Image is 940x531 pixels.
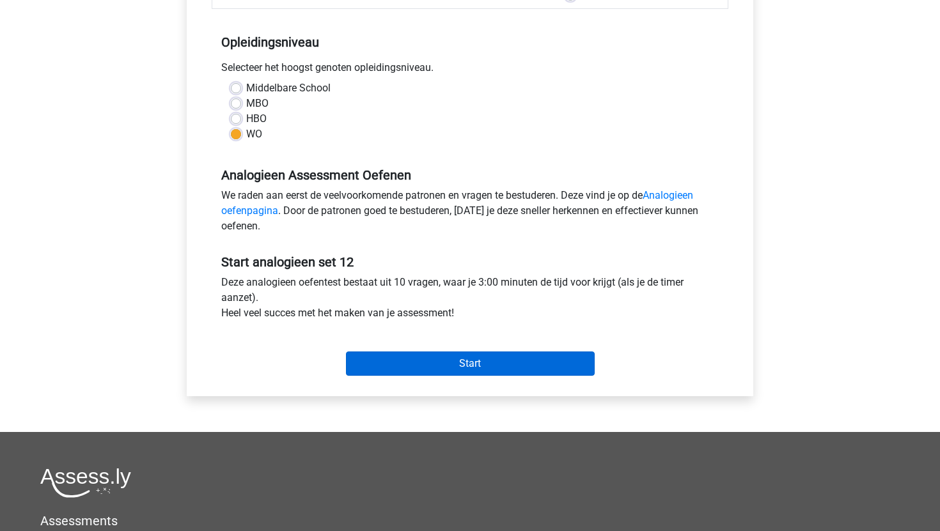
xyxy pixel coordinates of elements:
h5: Analogieen Assessment Oefenen [221,167,719,183]
input: Start [346,351,595,376]
div: Deze analogieen oefentest bestaat uit 10 vragen, waar je 3:00 minuten de tijd voor krijgt (als je... [212,275,728,326]
h5: Assessments [40,513,900,528]
label: HBO [246,111,267,127]
h5: Start analogieen set 12 [221,254,719,270]
div: We raden aan eerst de veelvoorkomende patronen en vragen te bestuderen. Deze vind je op de . Door... [212,188,728,239]
img: Assessly logo [40,468,131,498]
label: Middelbare School [246,81,331,96]
label: WO [246,127,262,142]
h5: Opleidingsniveau [221,29,719,55]
label: MBO [246,96,269,111]
div: Selecteer het hoogst genoten opleidingsniveau. [212,60,728,81]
